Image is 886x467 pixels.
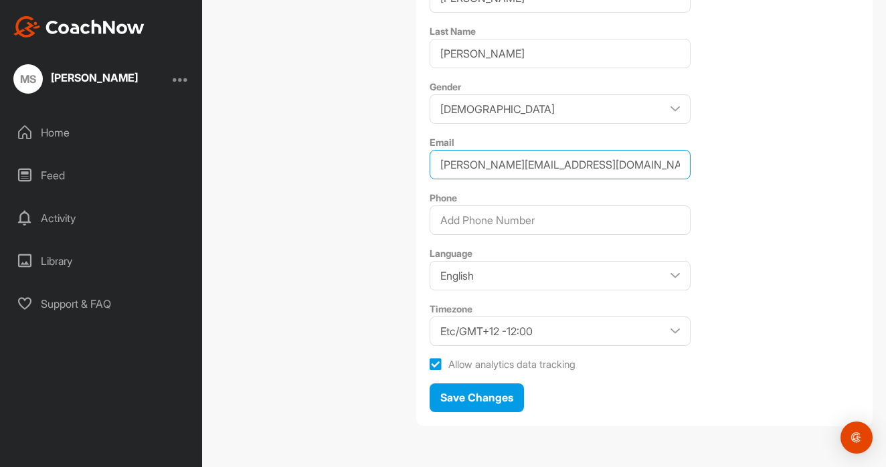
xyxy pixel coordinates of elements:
[13,16,145,37] img: CoachNow
[51,72,138,83] div: [PERSON_NAME]
[7,244,196,278] div: Library
[430,25,476,37] label: Last Name
[430,359,575,371] label: Allow analytics data tracking
[440,391,513,404] span: Save Changes
[840,422,873,454] div: Open Intercom Messenger
[430,205,691,235] input: Add Phone Number
[7,201,196,235] div: Activity
[7,116,196,149] div: Home
[7,159,196,192] div: Feed
[430,81,461,92] label: Gender
[13,64,43,94] div: MS
[430,303,472,314] label: Timezone
[430,383,524,412] button: Save Changes
[7,287,196,320] div: Support & FAQ
[430,192,457,203] label: Phone
[430,136,454,148] label: Email
[430,248,472,259] label: Language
